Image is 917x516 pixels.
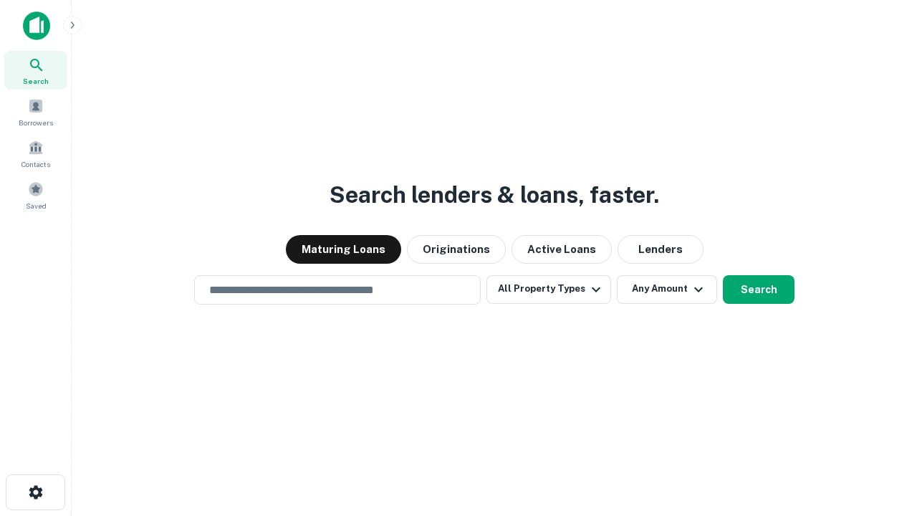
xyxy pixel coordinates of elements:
[4,51,67,90] a: Search
[617,275,717,304] button: Any Amount
[21,158,50,170] span: Contacts
[4,92,67,131] a: Borrowers
[407,235,506,264] button: Originations
[23,11,50,40] img: capitalize-icon.png
[723,275,794,304] button: Search
[845,355,917,424] iframe: Chat Widget
[286,235,401,264] button: Maturing Loans
[486,275,611,304] button: All Property Types
[618,235,704,264] button: Lenders
[4,134,67,173] a: Contacts
[23,75,49,87] span: Search
[512,235,612,264] button: Active Loans
[19,117,53,128] span: Borrowers
[330,178,659,212] h3: Search lenders & loans, faster.
[26,200,47,211] span: Saved
[4,176,67,214] a: Saved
